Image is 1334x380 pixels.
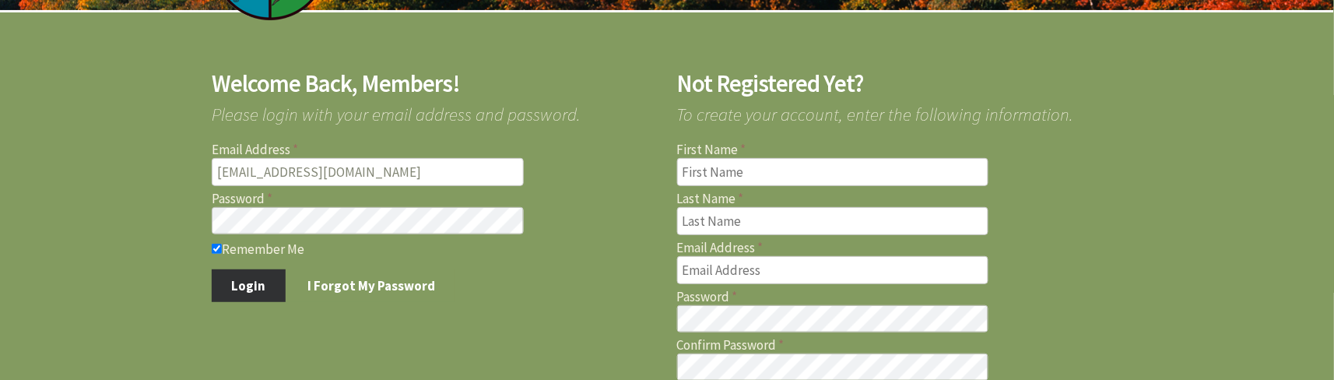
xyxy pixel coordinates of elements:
input: First Name [677,158,989,186]
span: To create your account, enter the following information. [677,96,1123,123]
label: Remember Me [212,241,658,256]
span: Please login with your email address and password. [212,96,658,123]
label: Email Address [212,143,658,157]
h2: Welcome Back, Members! [212,72,658,96]
input: Last Name [677,207,989,235]
label: Email Address [677,241,1123,255]
input: Email Address [677,256,989,284]
input: Email Address [212,158,524,186]
a: I Forgot My Password [288,269,455,302]
label: First Name [677,143,1123,157]
button: Login [212,269,286,302]
label: Confirm Password [677,339,1123,352]
label: Password [212,192,658,206]
h2: Not Registered Yet? [677,72,1123,96]
label: Password [677,290,1123,304]
input: Remember Me [212,244,222,254]
label: Last Name [677,192,1123,206]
